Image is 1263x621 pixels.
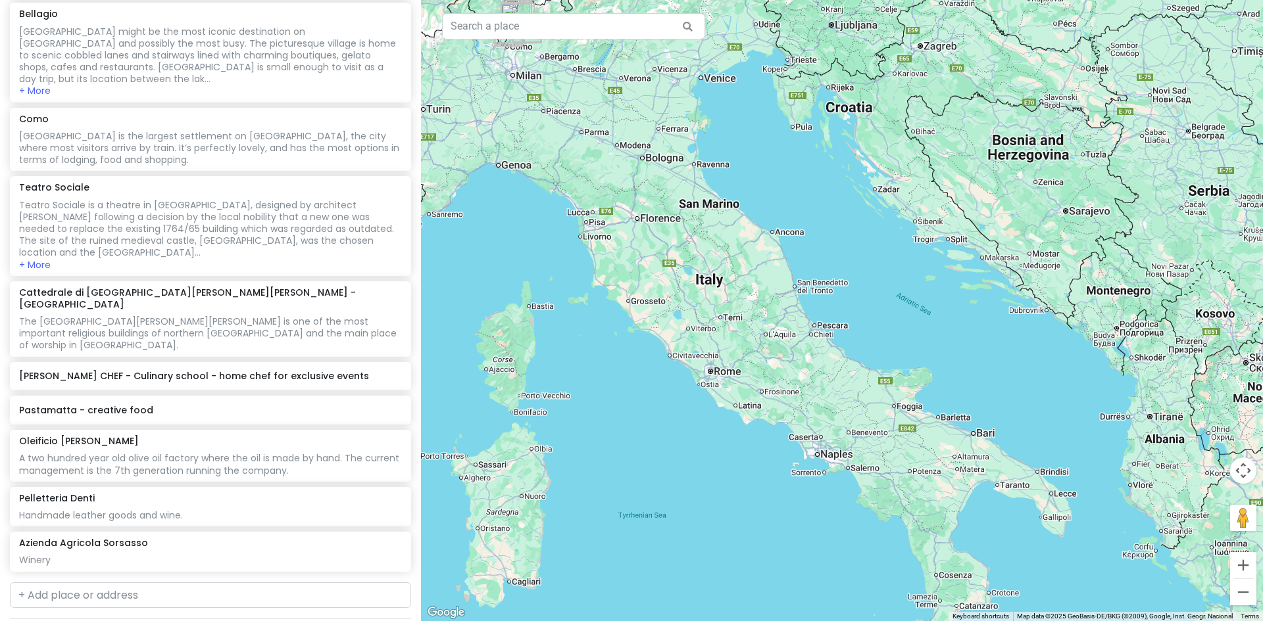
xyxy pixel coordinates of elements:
button: Drag Pegman onto the map to open Street View [1230,505,1256,531]
h6: [PERSON_NAME] CHEF - Culinary school - home chef for exclusive events [19,370,401,382]
h6: Bellagio [19,8,58,20]
div: [GEOGRAPHIC_DATA] might be the most iconic destination on [GEOGRAPHIC_DATA] and possibly the most... [19,26,401,85]
div: Capo Horn Gelateria Artigianale [507,8,547,47]
input: + Add place or address [10,582,411,609]
button: + More [19,259,51,271]
a: Open this area in Google Maps (opens a new window) [424,604,468,621]
button: Zoom out [1230,579,1256,605]
h6: Pastamatta - creative food [19,404,401,416]
div: Pastamatta - creative food [489,9,528,48]
div: Da Ceko Il Pescatore [508,9,547,49]
div: Winery [19,554,401,566]
div: The [GEOGRAPHIC_DATA][PERSON_NAME][PERSON_NAME] is one of the most important religious buildings ... [19,315,401,352]
img: Google [424,604,468,621]
h6: Oleificio [PERSON_NAME] [19,435,139,447]
div: Lecco [507,9,547,48]
div: Handmade leather goods and wine. [19,509,401,521]
div: Teatro Sociale is a theatre in [GEOGRAPHIC_DATA], designed by architect [PERSON_NAME] following a... [19,199,401,259]
h6: Azienda Agricola Sorsasso [19,537,148,549]
div: Via Giacomo Scalini, 76 [490,11,530,50]
button: + More [19,85,51,97]
h6: Cattedrale di [GEOGRAPHIC_DATA][PERSON_NAME][PERSON_NAME] - [GEOGRAPHIC_DATA] [19,287,401,310]
span: Map data ©2025 GeoBasis-DE/BKG (©2009), Google, Inst. Geogr. Nacional [1017,612,1233,620]
div: IL Pacchero 2.0 [489,12,528,52]
div: A two hundred year old olive oil factory where the oil is made by hand. The current management is... [19,452,401,476]
input: Search a place [442,13,705,39]
div: Piazza Roma [489,12,528,51]
h6: Pelletteria Denti [19,492,95,504]
button: Zoom in [1230,552,1256,578]
h6: Como [19,113,49,125]
h6: Teatro Sociale [19,181,89,193]
button: Keyboard shortcuts [953,612,1009,621]
div: Kitchen [488,10,528,49]
button: Map camera controls [1230,457,1256,484]
div: Ristorante Pontile Orestino [507,8,546,47]
a: Terms [1241,612,1259,620]
div: [GEOGRAPHIC_DATA] is the largest settlement on [GEOGRAPHIC_DATA], the city where most visitors ar... [19,130,401,166]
